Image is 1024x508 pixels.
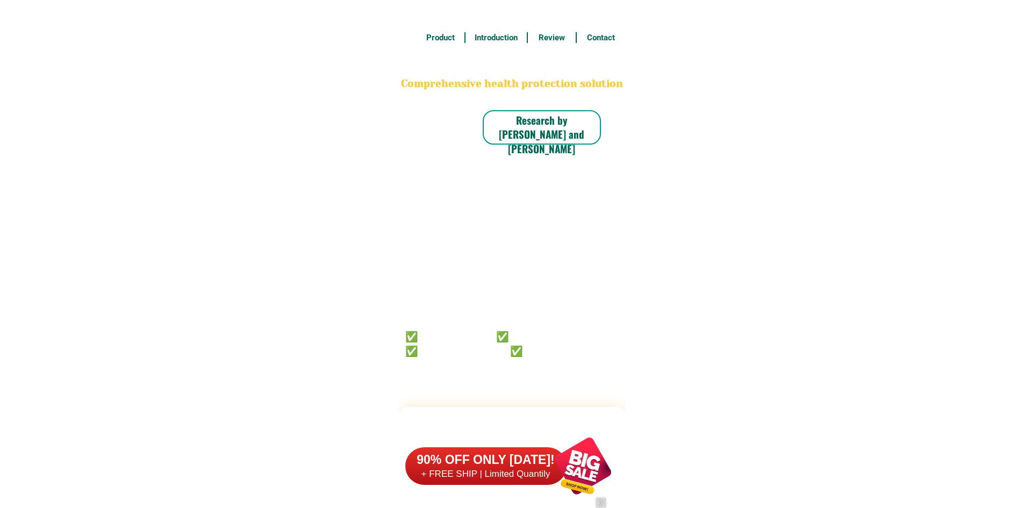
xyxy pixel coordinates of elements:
h2: Comprehensive health protection solution [399,76,625,92]
h6: Review [534,32,570,44]
h6: ✅ 𝙰𝚗𝚝𝚒 𝙲𝚊𝚗𝚌𝚎𝚛 ✅ 𝙰𝚗𝚝𝚒 𝚂𝚝𝚛𝚘𝚔𝚎 ✅ 𝙰𝚗𝚝𝚒 𝙳𝚒𝚊𝚋𝚎𝚝𝚒𝚌 ✅ 𝙳𝚒𝚊𝚋𝚎𝚝𝚎𝚜 [405,328,589,357]
h2: FAKE VS ORIGINAL [399,416,625,444]
h6: 90% OFF ONLY [DATE]! [405,452,567,468]
h6: Research by [PERSON_NAME] and [PERSON_NAME] [483,113,601,156]
h6: + FREE SHIP | Limited Quantily [405,468,567,480]
h3: FREE SHIPPING NATIONWIDE [399,6,625,22]
h6: Product [422,32,459,44]
h6: Contact [583,32,619,44]
h2: BONA VITA COFFEE [399,52,625,77]
h6: Introduction [471,32,521,44]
